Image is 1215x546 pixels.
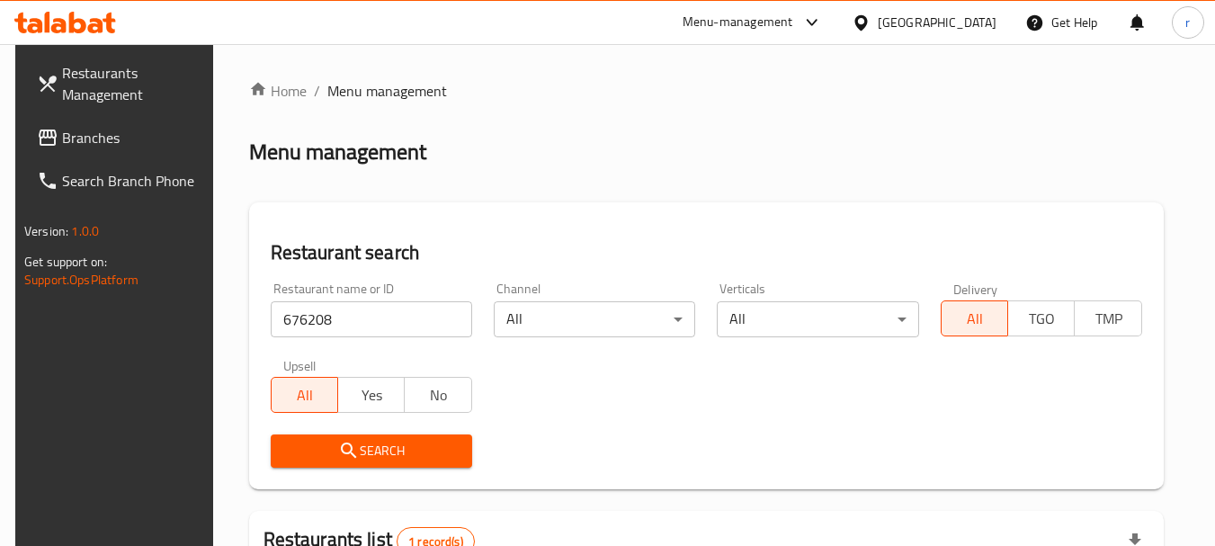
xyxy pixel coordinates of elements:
[22,51,219,116] a: Restaurants Management
[285,440,458,462] span: Search
[62,62,204,105] span: Restaurants Management
[1074,300,1141,336] button: TMP
[22,116,219,159] a: Branches
[953,282,998,295] label: Delivery
[271,239,1142,266] h2: Restaurant search
[683,12,793,33] div: Menu-management
[283,359,317,371] label: Upsell
[314,80,320,102] li: /
[1015,306,1068,332] span: TGO
[878,13,996,32] div: [GEOGRAPHIC_DATA]
[1082,306,1134,332] span: TMP
[249,80,307,102] a: Home
[412,382,464,408] span: No
[327,80,447,102] span: Menu management
[337,377,405,413] button: Yes
[24,250,107,273] span: Get support on:
[271,301,472,337] input: Search for restaurant name or ID..
[22,159,219,202] a: Search Branch Phone
[1185,13,1190,32] span: r
[1007,300,1075,336] button: TGO
[941,300,1008,336] button: All
[249,80,1164,102] nav: breadcrumb
[249,138,426,166] h2: Menu management
[345,382,398,408] span: Yes
[404,377,471,413] button: No
[279,382,331,408] span: All
[717,301,918,337] div: All
[271,377,338,413] button: All
[949,306,1001,332] span: All
[62,127,204,148] span: Branches
[271,434,472,468] button: Search
[494,301,695,337] div: All
[24,268,138,291] a: Support.OpsPlatform
[71,219,99,243] span: 1.0.0
[24,219,68,243] span: Version:
[62,170,204,192] span: Search Branch Phone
